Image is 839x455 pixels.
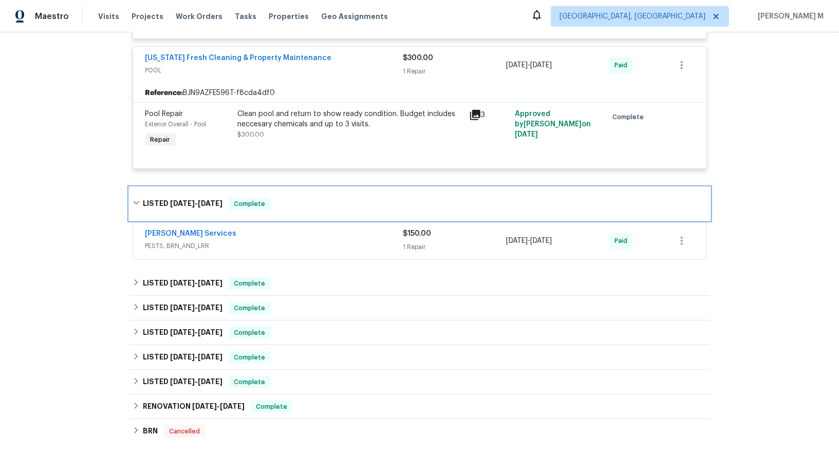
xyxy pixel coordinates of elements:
[98,11,119,22] span: Visits
[132,11,163,22] span: Projects
[235,13,256,20] span: Tasks
[170,279,195,287] span: [DATE]
[143,198,222,210] h6: LISTED
[129,320,710,345] div: LISTED [DATE]-[DATE]Complete
[129,370,710,394] div: LISTED [DATE]-[DATE]Complete
[403,230,432,237] span: $150.00
[145,54,332,62] a: [US_STATE] Fresh Cleaning & Property Maintenance
[506,236,552,246] span: -
[506,60,552,70] span: -
[506,62,528,69] span: [DATE]
[170,279,222,287] span: -
[143,277,222,290] h6: LISTED
[230,352,269,363] span: Complete
[133,84,706,102] div: BJN9AZFE596T-f8cda4df0
[230,377,269,387] span: Complete
[198,329,222,336] span: [DATE]
[230,303,269,313] span: Complete
[145,65,403,75] span: POOL
[143,376,222,388] h6: LISTED
[143,425,158,438] h6: BRN
[143,327,222,339] h6: LISTED
[754,11,824,22] span: [PERSON_NAME] M
[230,199,269,209] span: Complete
[469,109,509,121] div: 3
[143,302,222,314] h6: LISTED
[560,11,705,22] span: [GEOGRAPHIC_DATA], [GEOGRAPHIC_DATA]
[129,345,710,370] div: LISTED [DATE]-[DATE]Complete
[146,135,175,145] span: Repair
[145,88,183,98] b: Reference:
[220,403,245,410] span: [DATE]
[403,66,507,77] div: 1 Repair
[192,403,245,410] span: -
[170,378,222,385] span: -
[143,351,222,364] h6: LISTED
[129,394,710,419] div: RENOVATION [DATE]-[DATE]Complete
[170,200,222,207] span: -
[506,237,528,244] span: [DATE]
[612,112,648,122] span: Complete
[230,278,269,289] span: Complete
[170,378,195,385] span: [DATE]
[515,110,591,138] span: Approved by [PERSON_NAME] on
[170,353,195,361] span: [DATE]
[145,121,207,127] span: Exterior Overall - Pool
[269,11,309,22] span: Properties
[198,200,222,207] span: [DATE]
[198,353,222,361] span: [DATE]
[145,110,183,118] span: Pool Repair
[145,230,237,237] a: [PERSON_NAME] Services
[170,353,222,361] span: -
[129,187,710,220] div: LISTED [DATE]-[DATE]Complete
[143,401,245,413] h6: RENOVATION
[238,131,265,138] span: $300.00
[238,109,463,129] div: Clean pool and return to show ready condition. Budget includes neccesary chemicals and up to 3 vi...
[35,11,69,22] span: Maestro
[170,200,195,207] span: [DATE]
[530,62,552,69] span: [DATE]
[321,11,388,22] span: Geo Assignments
[614,236,631,246] span: Paid
[129,419,710,444] div: BRN Cancelled
[170,304,195,311] span: [DATE]
[170,304,222,311] span: -
[129,296,710,320] div: LISTED [DATE]-[DATE]Complete
[198,304,222,311] span: [DATE]
[515,131,538,138] span: [DATE]
[145,241,403,251] span: PESTS, BRN_AND_LRR
[403,54,434,62] span: $300.00
[403,242,507,252] div: 1 Repair
[614,60,631,70] span: Paid
[165,426,204,437] span: Cancelled
[170,329,195,336] span: [DATE]
[170,329,222,336] span: -
[198,279,222,287] span: [DATE]
[129,271,710,296] div: LISTED [DATE]-[DATE]Complete
[198,378,222,385] span: [DATE]
[230,328,269,338] span: Complete
[252,402,291,412] span: Complete
[176,11,222,22] span: Work Orders
[192,403,217,410] span: [DATE]
[530,237,552,244] span: [DATE]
